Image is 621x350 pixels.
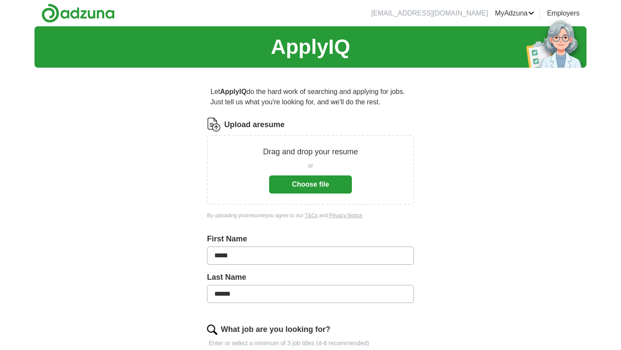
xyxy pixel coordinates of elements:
[207,118,221,131] img: CV Icon
[207,233,414,245] label: First Name
[207,339,414,348] p: Enter or select a minimum of 3 job titles (4-8 recommended)
[329,212,362,219] a: Privacy Notice
[371,8,488,19] li: [EMAIL_ADDRESS][DOMAIN_NAME]
[207,83,414,111] p: Let do the hard work of searching and applying for jobs. Just tell us what you're looking for, an...
[495,8,535,19] a: MyAdzuna
[308,161,313,170] span: or
[269,175,352,194] button: Choose file
[220,88,246,95] strong: ApplyIQ
[547,8,580,19] a: Employers
[207,325,217,335] img: search.png
[207,272,414,283] label: Last Name
[41,3,115,23] img: Adzuna logo
[224,119,285,131] label: Upload a resume
[271,31,350,62] h1: ApplyIQ
[263,146,358,158] p: Drag and drop your resume
[207,212,414,219] div: By uploading your resume you agree to our and .
[221,324,330,335] label: What job are you looking for?
[305,212,318,219] a: T&Cs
